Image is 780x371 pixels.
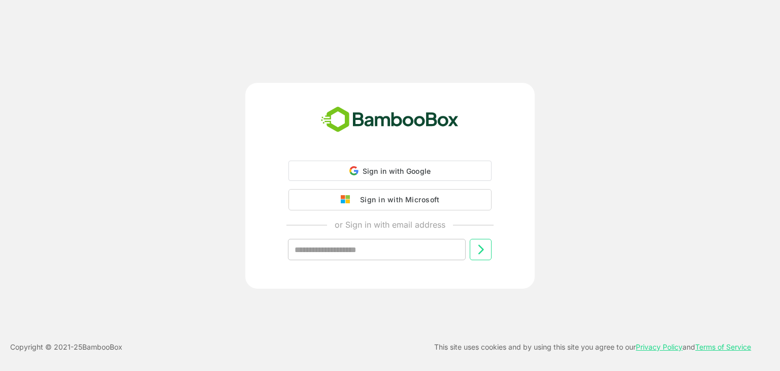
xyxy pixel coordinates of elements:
[636,343,682,351] a: Privacy Policy
[10,341,122,353] p: Copyright © 2021- 25 BambooBox
[434,341,751,353] p: This site uses cookies and by using this site you agree to our and
[315,103,464,137] img: bamboobox
[335,219,445,231] p: or Sign in with email address
[341,195,355,204] img: google
[288,161,492,181] div: Sign in with Google
[355,193,439,206] div: Sign in with Microsoft
[363,167,431,175] span: Sign in with Google
[695,343,751,351] a: Terms of Service
[288,189,492,210] button: Sign in with Microsoft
